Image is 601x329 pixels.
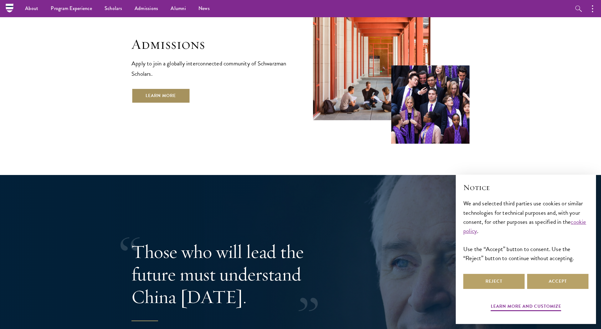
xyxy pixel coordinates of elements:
button: Learn more and customize [491,302,561,312]
button: Reject [463,274,525,289]
button: Accept [527,274,588,289]
div: We and selected third parties use cookies or similar technologies for technical purposes and, wit... [463,199,588,262]
h2: Notice [463,182,588,193]
h2: Admissions [131,36,288,53]
p: Apply to join a globally interconnected community of Schwarzman Scholars. [131,58,288,79]
a: Learn More [131,88,190,103]
p: Those who will lead the future must understand China [DATE]. [131,240,335,308]
a: cookie policy [463,217,586,235]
